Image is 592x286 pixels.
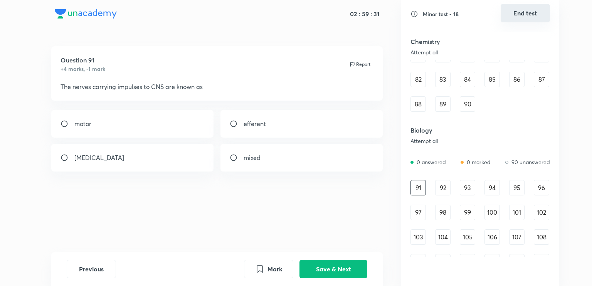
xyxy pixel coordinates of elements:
[410,37,508,46] h5: Chemistry
[484,180,500,195] div: 94
[484,72,500,87] div: 85
[534,229,549,245] div: 108
[460,205,475,220] div: 99
[74,153,124,162] p: [MEDICAL_DATA]
[484,205,500,220] div: 100
[350,10,360,18] h5: 02 :
[410,96,426,112] div: 88
[435,96,451,112] div: 89
[534,205,549,220] div: 102
[534,254,549,269] div: 114
[410,229,426,245] div: 103
[509,72,525,87] div: 86
[484,254,500,269] div: 112
[435,254,451,269] div: 110
[244,119,266,128] p: efferent
[460,96,475,112] div: 90
[509,180,525,195] div: 95
[410,72,426,87] div: 82
[484,229,500,245] div: 106
[299,260,367,278] button: Save & Next
[460,229,475,245] div: 105
[61,82,374,91] p: The nerves carrying impulses to CNS are known as
[460,254,475,269] div: 111
[509,205,525,220] div: 101
[423,10,459,18] h6: Minor test - 18
[349,61,355,67] img: report icon
[511,158,550,166] p: 90 unanswered
[417,158,446,166] p: 0 answered
[467,158,491,166] p: 0 marked
[410,180,426,195] div: 91
[509,229,525,245] div: 107
[244,153,261,162] p: mixed
[61,65,105,73] h6: +4 marks, -1 mark
[356,61,370,68] p: Report
[360,10,372,18] h5: 59 :
[410,126,508,135] h5: Biology
[435,180,451,195] div: 92
[435,229,451,245] div: 104
[74,119,91,128] p: motor
[244,260,293,278] button: Mark
[534,180,549,195] div: 96
[460,180,475,195] div: 93
[435,72,451,87] div: 83
[61,56,105,65] h5: Question 91
[410,49,508,56] div: Attempt all
[501,4,550,22] button: End test
[372,10,379,18] h5: 31
[534,72,549,87] div: 87
[410,138,508,144] div: Attempt all
[435,205,451,220] div: 98
[67,260,116,278] button: Previous
[410,254,426,269] div: 109
[460,72,475,87] div: 84
[509,254,525,269] div: 113
[410,205,426,220] div: 97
